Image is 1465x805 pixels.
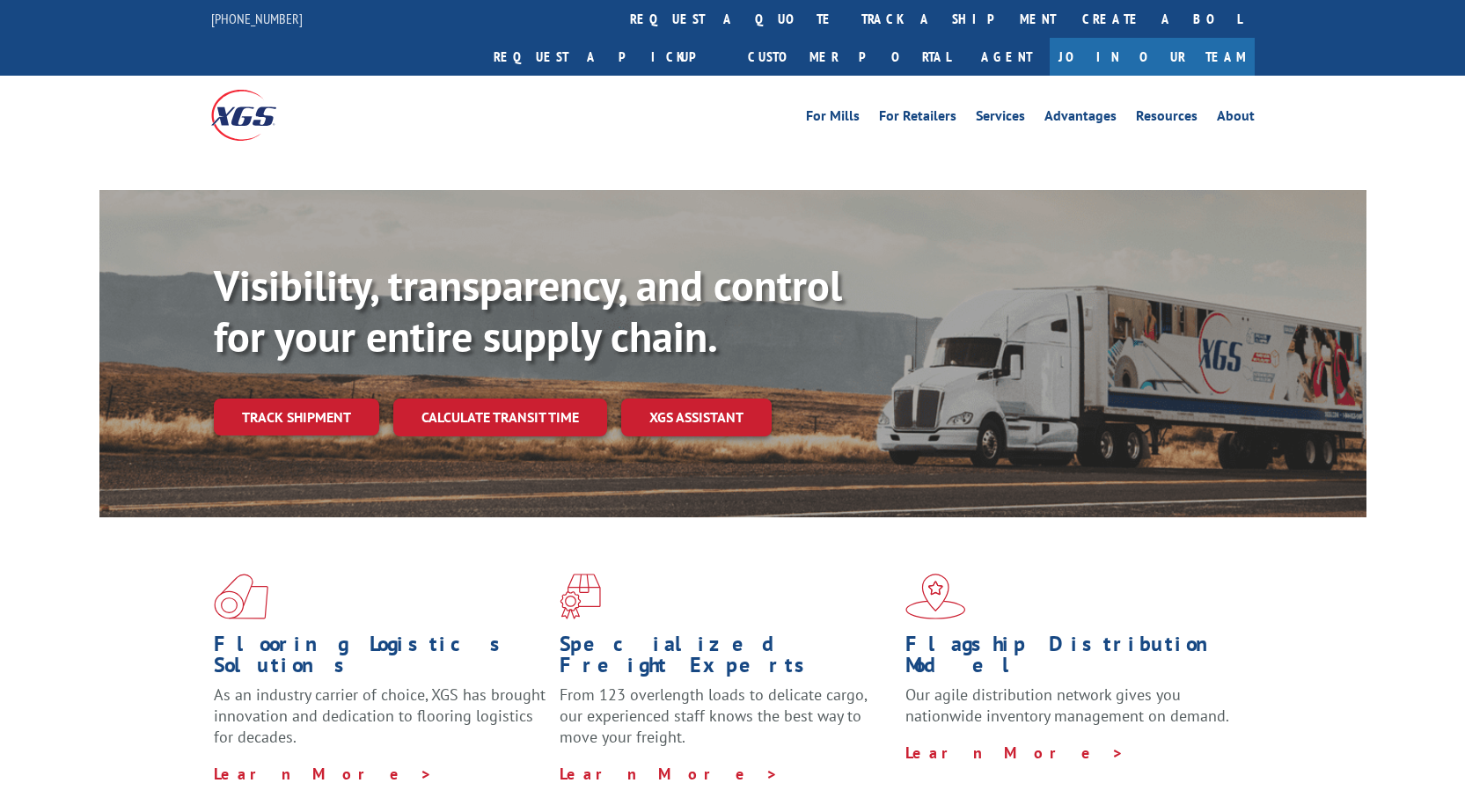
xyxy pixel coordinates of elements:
[879,109,956,128] a: For Retailers
[1050,38,1255,76] a: Join Our Team
[214,684,546,747] span: As an industry carrier of choice, XGS has brought innovation and dedication to flooring logistics...
[963,38,1050,76] a: Agent
[214,574,268,619] img: xgs-icon-total-supply-chain-intelligence-red
[905,743,1124,763] a: Learn More >
[806,109,860,128] a: For Mills
[621,399,772,436] a: XGS ASSISTANT
[1217,109,1255,128] a: About
[480,38,735,76] a: Request a pickup
[214,399,379,435] a: Track shipment
[1136,109,1198,128] a: Resources
[214,633,546,684] h1: Flooring Logistics Solutions
[211,10,303,27] a: [PHONE_NUMBER]
[214,258,842,363] b: Visibility, transparency, and control for your entire supply chain.
[393,399,607,436] a: Calculate transit time
[735,38,963,76] a: Customer Portal
[560,633,892,684] h1: Specialized Freight Experts
[560,764,779,784] a: Learn More >
[560,574,601,619] img: xgs-icon-focused-on-flooring-red
[976,109,1025,128] a: Services
[560,684,892,763] p: From 123 overlength loads to delicate cargo, our experienced staff knows the best way to move you...
[905,574,966,619] img: xgs-icon-flagship-distribution-model-red
[905,684,1229,726] span: Our agile distribution network gives you nationwide inventory management on demand.
[1044,109,1117,128] a: Advantages
[214,764,433,784] a: Learn More >
[905,633,1238,684] h1: Flagship Distribution Model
